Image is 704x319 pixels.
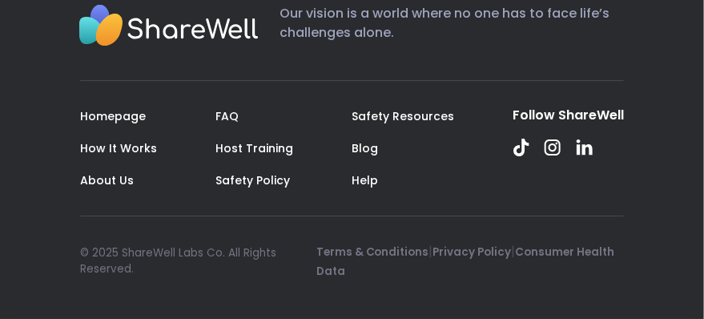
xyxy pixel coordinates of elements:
a: Homepage [80,108,146,124]
div: © 2025 ShareWell Labs Co. All Rights Reserved. [80,245,316,278]
div: Follow ShareWell [513,107,624,124]
a: Blog [352,140,378,156]
a: Help [352,172,378,188]
span: | [512,242,516,260]
a: Privacy Policy [433,244,512,260]
span: | [429,242,433,260]
img: Sharewell [78,4,259,50]
a: Host Training [215,140,293,156]
a: Terms & Conditions [316,244,429,260]
p: Our vision is a world where no one has to face life’s challenges alone. [280,4,624,55]
a: About Us [80,172,134,188]
a: Safety Policy [215,172,290,188]
a: How It Works [80,140,157,156]
a: Safety Resources [352,108,454,124]
a: FAQ [215,108,239,124]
